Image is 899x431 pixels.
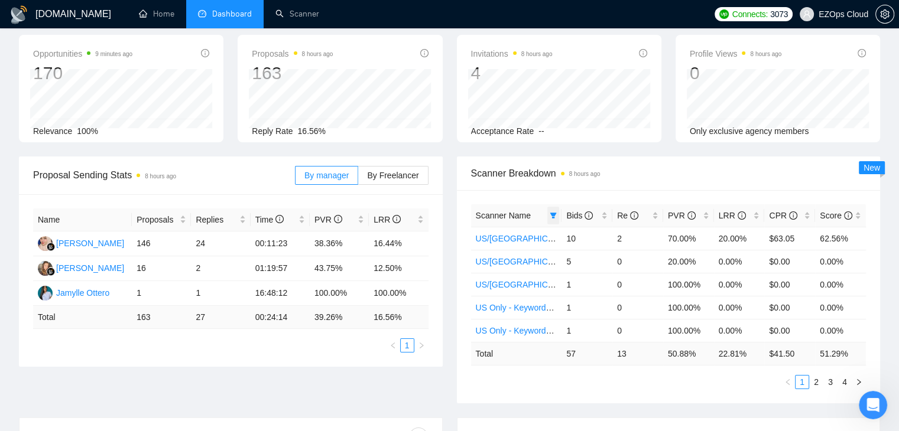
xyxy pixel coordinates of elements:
td: 39.26 % [310,306,369,329]
a: NK[PERSON_NAME] [38,263,124,272]
td: 51.29 % [815,342,866,365]
td: 2 [612,227,663,250]
a: 1 [401,339,414,352]
span: user [803,10,811,18]
li: Previous Page [781,375,795,389]
span: info-circle [738,211,746,220]
span: Only exclusive agency members [690,126,809,136]
td: 20.00% [714,227,765,250]
span: By Freelancer [367,171,418,180]
span: right [855,378,862,386]
th: Proposals [132,208,191,231]
span: Replies [196,213,236,226]
span: PVR [314,215,342,224]
span: filter [547,207,559,224]
a: US/[GEOGRAPHIC_DATA] - Keywords ($45) [476,257,641,266]
span: info-circle [420,49,429,57]
td: 10 [562,227,612,250]
li: Next Page [414,338,429,352]
span: LRR [719,211,746,220]
li: 3 [823,375,838,389]
td: 70.00% [663,227,714,250]
span: Relevance [33,126,72,136]
div: [PERSON_NAME] [56,237,124,250]
span: Dashboard [212,9,252,19]
span: filter [550,212,557,219]
button: left [386,338,400,352]
th: Replies [191,208,250,231]
a: 2 [810,376,823,388]
div: 0 [690,62,782,84]
td: 1 [191,281,250,306]
div: 170 [33,62,132,84]
span: PVR [668,211,696,220]
span: info-circle [392,215,401,223]
a: homeHome [139,9,174,19]
li: 2 [809,375,823,389]
td: 00:24:14 [251,306,310,329]
td: 100.00% [663,273,714,296]
td: 16.56 % [369,306,428,329]
li: 1 [795,375,809,389]
td: 0.00% [815,296,866,319]
span: Scanner Name [476,211,531,220]
span: -- [538,126,544,136]
td: 43.75% [310,256,369,281]
span: Reply Rate [252,126,293,136]
td: $0.00 [764,319,815,342]
td: 57 [562,342,612,365]
td: 0 [612,273,663,296]
img: logo [9,5,28,24]
span: right [418,342,425,349]
td: 38.36% [310,231,369,256]
td: 16 [132,256,191,281]
td: 5 [562,250,612,273]
span: Connects: [732,8,768,21]
span: Re [617,211,638,220]
span: CPR [769,211,797,220]
img: NK [38,261,53,276]
span: info-circle [201,49,209,57]
button: right [852,375,866,389]
li: Previous Page [386,338,400,352]
span: 100% [77,126,98,136]
td: 100.00% [663,319,714,342]
td: $63.05 [764,227,815,250]
time: 8 hours ago [145,173,176,179]
span: Proposals [252,47,333,61]
td: 0.00% [714,273,765,296]
div: Jamylle Ottero [56,286,109,299]
td: 16.44% [369,231,428,256]
li: 1 [400,338,414,352]
span: left [784,378,791,386]
div: [PERSON_NAME] [56,262,124,275]
span: info-circle [639,49,647,57]
td: 00:11:23 [251,231,310,256]
div: 163 [252,62,333,84]
a: US/[GEOGRAPHIC_DATA] - GCP ($55) [476,280,622,289]
iframe: Intercom live chat [859,391,887,419]
a: AJ[PERSON_NAME] [38,238,124,247]
td: 62.56% [815,227,866,250]
span: 3073 [770,8,788,21]
a: setting [875,9,894,19]
span: Acceptance Rate [471,126,534,136]
td: 0.00% [714,296,765,319]
span: info-circle [789,211,797,220]
td: 0.00% [815,273,866,296]
span: dashboard [198,9,206,18]
td: $0.00 [764,250,815,273]
td: Total [471,342,562,365]
span: Bids [566,211,593,220]
li: 4 [838,375,852,389]
span: Invitations [471,47,553,61]
span: Proposals [137,213,177,226]
span: 16.56% [298,126,326,136]
span: info-circle [844,211,852,220]
span: Profile Views [690,47,782,61]
td: 100.00% [663,296,714,319]
img: upwork-logo.png [719,9,729,19]
td: 0.00% [815,319,866,342]
time: 8 hours ago [750,51,781,57]
td: 100.00% [369,281,428,306]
